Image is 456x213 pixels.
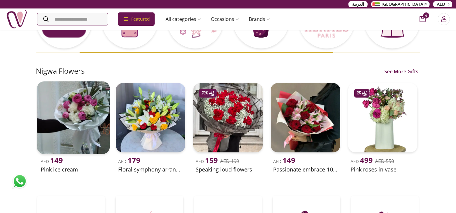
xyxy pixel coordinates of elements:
[437,1,445,7] span: AED
[244,13,275,25] a: Brands
[420,16,426,22] button: cart-button
[12,174,27,189] img: whatsapp
[41,165,106,174] h2: Pink ice cream
[50,155,63,165] span: 149
[268,81,343,175] a: uae-gifts-Passionate Embrace-1008AED 149Passionate embrace-1008
[360,155,373,165] span: 499
[196,158,218,164] span: AED
[193,83,263,152] img: uae-gifts-Speaking loud flowers
[116,83,185,152] img: uae-gifts-Floral Symphony Arrangement
[382,1,425,7] span: [GEOGRAPHIC_DATA]
[346,81,420,175] a: uae-gifts-Pink Roses in Vase9% offAED 499AED 550Pink roses in vase
[118,158,140,164] span: AED
[423,12,429,18] span: 0
[36,66,85,76] h2: Nigwa Flowers
[351,158,373,164] span: AED
[6,8,27,30] img: Nigwa-uae-gifts
[41,158,63,164] span: AED
[372,2,380,6] img: Arabic_dztd3n.png
[348,83,418,152] img: uae-gifts-Pink Roses in Vase
[113,81,188,175] a: uae-gifts-Floral Symphony ArrangementAED 179Floral symphony arrangement
[351,165,415,174] h2: Pink roses in vase
[209,90,214,96] span: off
[438,13,450,25] button: Login
[271,83,340,152] img: uae-gifts-Passionate Embrace-1008
[375,158,394,165] del: AED 550
[202,90,214,96] p: 20%
[433,1,452,7] button: AED
[206,13,244,25] a: Occasions
[36,81,111,175] a: uae-gifts-PINK ICE CREAMAED 149Pink ice cream
[362,90,367,96] span: off
[273,165,338,174] h2: Passionate embrace-1008
[273,158,295,164] span: AED
[161,13,206,25] a: All categories
[118,165,183,174] h2: Floral symphony arrangement
[37,13,108,25] input: Search
[383,68,420,75] a: See More Gifts
[371,1,430,7] button: [GEOGRAPHIC_DATA]
[205,155,218,165] span: 159
[357,90,367,96] p: 9%
[128,155,140,165] span: 179
[220,158,239,165] del: AED 199
[196,165,260,174] h2: Speaking loud flowers
[283,155,295,165] span: 149
[118,12,155,26] div: Featured
[37,81,110,154] img: uae-gifts-PINK ICE CREAM
[352,1,364,7] span: العربية
[191,81,265,175] a: uae-gifts-Speaking loud flowers20% offAED 159AED 199Speaking loud flowers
